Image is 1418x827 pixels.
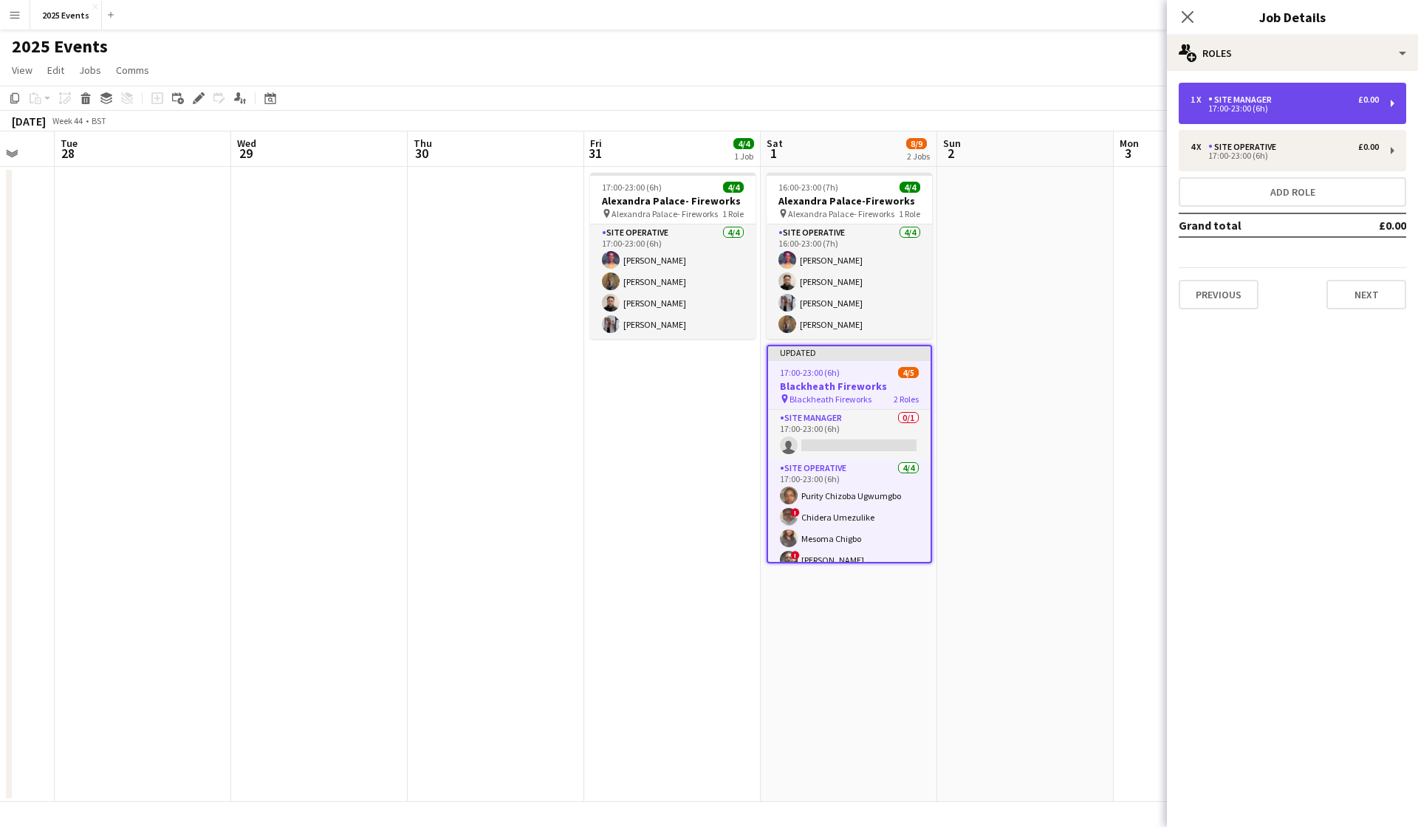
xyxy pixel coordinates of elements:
a: Jobs [73,61,107,80]
app-job-card: Updated17:00-23:00 (6h)4/5Blackheath Fireworks Blackheath Fireworks2 RolesSite Manager0/117:00-23... [767,345,932,563]
a: View [6,61,38,80]
span: Sat [767,137,783,150]
h3: Alexandra Palace-Fireworks [767,194,932,207]
app-card-role: Site Operative4/417:00-23:00 (6h)[PERSON_NAME][PERSON_NAME][PERSON_NAME][PERSON_NAME] [590,224,756,339]
button: 2025 Events [30,1,102,30]
span: 4/4 [900,182,920,193]
app-card-role: Site Operative4/417:00-23:00 (6h)Purity Chizoba Ugwumgbo!Chidera UmezulikeMesoma Chigbo![PERSON_N... [768,460,931,574]
span: Edit [47,64,64,77]
div: £0.00 [1358,142,1379,152]
span: Fri [590,137,602,150]
div: 1 Job [734,151,753,162]
span: 28 [58,145,78,162]
span: 4/5 [898,367,919,378]
h3: Blackheath Fireworks [768,380,931,393]
span: Mon [1120,137,1139,150]
button: Previous [1179,280,1258,309]
div: [DATE] [12,114,46,128]
span: Week 44 [49,115,86,126]
button: Add role [1179,177,1406,207]
td: Grand total [1179,213,1336,237]
div: £0.00 [1358,95,1379,105]
div: BST [92,115,106,126]
a: Comms [110,61,155,80]
app-job-card: 16:00-23:00 (7h)4/4Alexandra Palace-Fireworks Alexandra Palace- Fireworks1 RoleSite Operative4/41... [767,173,932,339]
span: Comms [116,64,149,77]
div: 1 x [1191,95,1208,105]
a: Edit [41,61,70,80]
h3: Alexandra Palace- Fireworks [590,194,756,207]
h3: Job Details [1167,7,1418,27]
span: Jobs [79,64,101,77]
app-card-role: Site Manager0/117:00-23:00 (6h) [768,410,931,460]
span: 2 [941,145,961,162]
span: 4/4 [733,138,754,149]
span: Alexandra Palace- Fireworks [612,208,718,219]
h1: 2025 Events [12,35,108,58]
span: Blackheath Fireworks [790,394,871,405]
span: View [12,64,32,77]
span: 4/4 [723,182,744,193]
span: Wed [237,137,256,150]
span: 2 Roles [894,394,919,405]
span: 1 Role [899,208,920,219]
span: 3 [1117,145,1139,162]
button: Next [1326,280,1406,309]
span: ! [791,508,800,517]
span: Sun [943,137,961,150]
span: 1 Role [722,208,744,219]
div: 2 Jobs [907,151,930,162]
div: 4 x [1191,142,1208,152]
span: Alexandra Palace- Fireworks [788,208,894,219]
span: 30 [411,145,432,162]
div: 17:00-23:00 (6h) [1191,105,1379,112]
div: Site Operative [1208,142,1282,152]
span: 16:00-23:00 (7h) [778,182,838,193]
span: 31 [588,145,602,162]
span: Thu [414,137,432,150]
app-card-role: Site Operative4/416:00-23:00 (7h)[PERSON_NAME][PERSON_NAME][PERSON_NAME][PERSON_NAME] [767,224,932,339]
div: Roles [1167,35,1418,71]
span: 17:00-23:00 (6h) [780,367,840,378]
span: 29 [235,145,256,162]
span: ! [791,551,800,560]
div: 17:00-23:00 (6h) [1191,152,1379,159]
div: Site Manager [1208,95,1278,105]
span: Tue [61,137,78,150]
div: Updated [768,346,931,358]
td: £0.00 [1336,213,1406,237]
app-job-card: 17:00-23:00 (6h)4/4Alexandra Palace- Fireworks Alexandra Palace- Fireworks1 RoleSite Operative4/4... [590,173,756,339]
span: 17:00-23:00 (6h) [602,182,662,193]
span: 1 [764,145,783,162]
span: 8/9 [906,138,927,149]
